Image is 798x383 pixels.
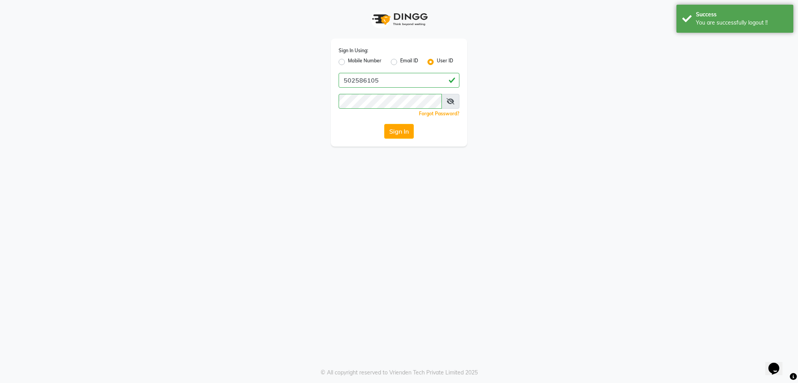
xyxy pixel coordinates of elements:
label: User ID [437,57,453,67]
label: Mobile Number [348,57,381,67]
label: Email ID [400,57,418,67]
button: Sign In [384,124,414,139]
label: Sign In Using: [339,47,368,54]
iframe: chat widget [765,352,790,375]
input: Username [339,73,459,88]
div: You are successfully logout !! [696,19,787,27]
img: logo1.svg [368,8,430,31]
a: Forgot Password? [419,111,459,116]
input: Username [339,94,442,109]
div: Success [696,11,787,19]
